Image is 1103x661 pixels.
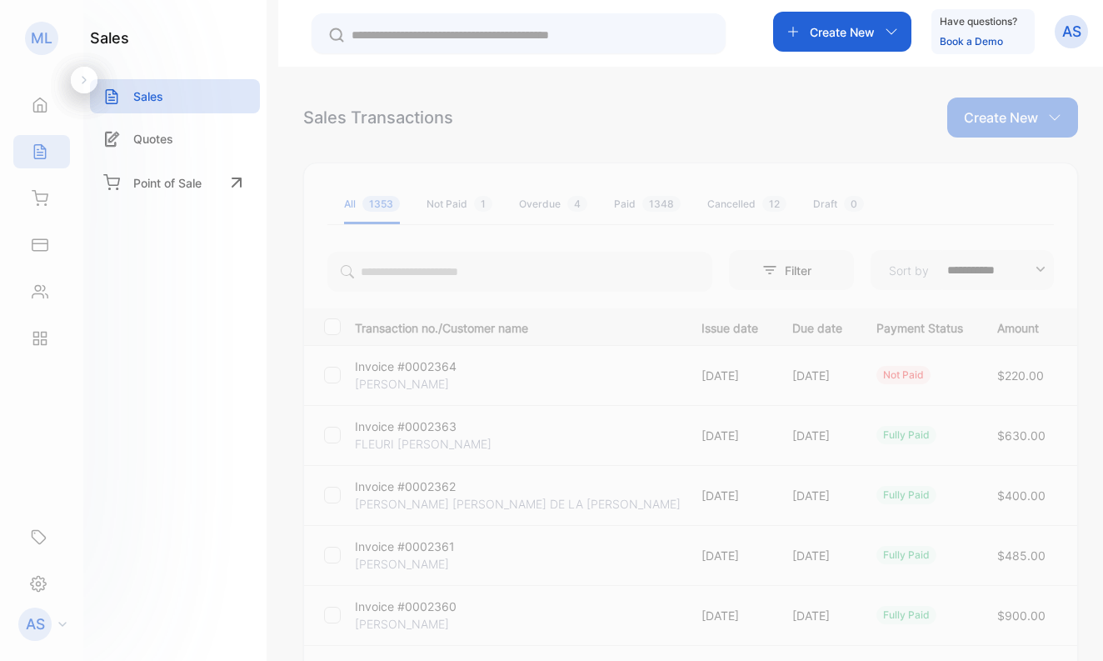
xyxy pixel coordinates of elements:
div: Not Paid [427,197,492,212]
p: [DATE] [701,487,758,504]
p: Transaction no./Customer name [355,316,681,337]
a: Book a Demo [940,35,1003,48]
p: Invoice #0002364 [355,358,463,375]
span: 1353 [362,196,400,212]
p: [PERSON_NAME] [355,555,463,573]
div: Cancelled [707,197,786,212]
div: Overdue [519,197,587,212]
p: Create New [964,108,1038,128]
div: Draft [813,197,864,212]
p: Invoice #0002363 [355,418,463,435]
p: Invoice #0002361 [355,538,463,555]
p: [DATE] [792,427,842,444]
button: Create New [947,98,1078,138]
div: fully paid [876,426,936,444]
p: Payment Status [876,316,963,337]
p: [DATE] [701,427,758,444]
p: Sort by [889,262,929,279]
span: 12 [762,196,786,212]
div: Paid [614,197,681,212]
p: Due date [792,316,842,337]
p: AS [26,613,45,635]
h1: sales [90,27,129,49]
p: [DATE] [701,607,758,624]
span: $400.00 [997,488,1046,503]
iframe: LiveChat chat widget [1033,591,1103,661]
a: Point of Sale [90,164,260,201]
span: 1348 [642,196,681,212]
p: Invoice #0002360 [355,598,463,615]
button: Sort by [871,250,1054,290]
button: Create New [773,12,911,52]
p: [PERSON_NAME] [355,375,463,393]
p: [DATE] [701,367,758,384]
p: AS [1062,21,1081,43]
p: [DATE] [792,487,842,504]
span: $630.00 [997,428,1046,443]
span: 0 [844,196,864,212]
p: Sales [133,88,163,105]
p: [DATE] [792,367,842,384]
a: Sales [90,79,260,113]
p: Issue date [701,316,758,337]
span: $220.00 [997,368,1044,383]
a: Quotes [90,122,260,156]
p: [DATE] [792,607,842,624]
span: $485.00 [997,548,1046,563]
span: 1 [474,196,492,212]
p: Point of Sale [133,174,202,192]
p: [PERSON_NAME] [355,615,463,633]
span: 4 [567,196,587,212]
p: Quotes [133,130,173,148]
p: [DATE] [701,547,758,564]
p: Amount [997,316,1055,337]
p: Create New [810,23,875,41]
p: Invoice #0002362 [355,478,463,495]
p: [PERSON_NAME] [PERSON_NAME] DE LA [PERSON_NAME] [355,495,681,513]
p: [DATE] [792,547,842,564]
div: fully paid [876,546,936,564]
p: ML [31,28,52,49]
div: Sales Transactions [303,105,453,130]
div: fully paid [876,486,936,504]
div: All [344,197,400,212]
button: AS [1055,12,1088,52]
p: FLEURI [PERSON_NAME] [355,435,492,453]
p: Have questions? [940,13,1017,30]
span: $900.00 [997,608,1046,623]
div: fully paid [876,606,936,624]
div: not paid [876,366,931,384]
